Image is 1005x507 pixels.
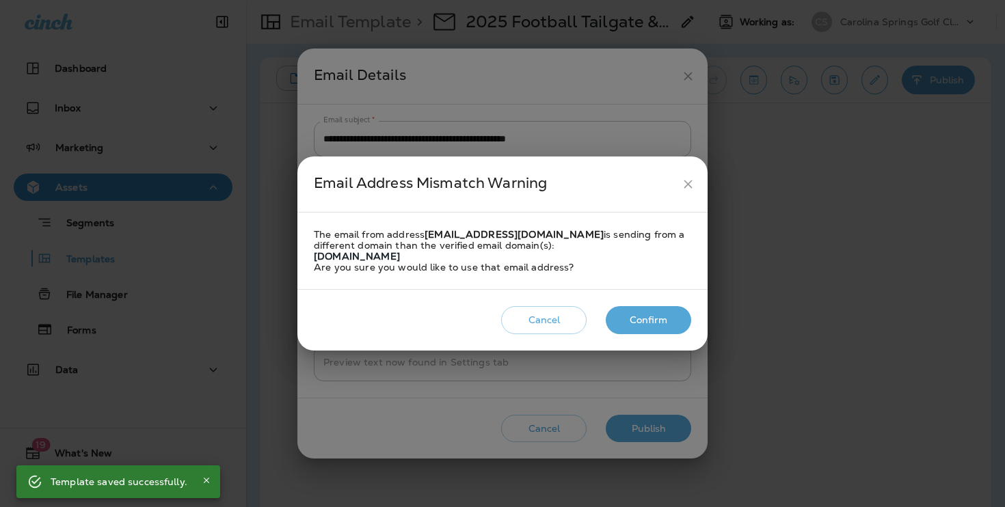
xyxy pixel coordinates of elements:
button: Confirm [606,306,691,334]
div: Email Address Mismatch Warning [314,172,675,197]
strong: [DOMAIN_NAME] [314,250,400,262]
div: The email from address is sending from a different domain than the verified email domain(s): Are ... [314,229,691,273]
strong: [EMAIL_ADDRESS][DOMAIN_NAME] [425,228,604,241]
button: close [675,172,701,197]
button: Close [198,472,215,489]
button: Cancel [501,306,587,334]
div: Template saved successfully. [51,469,187,494]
